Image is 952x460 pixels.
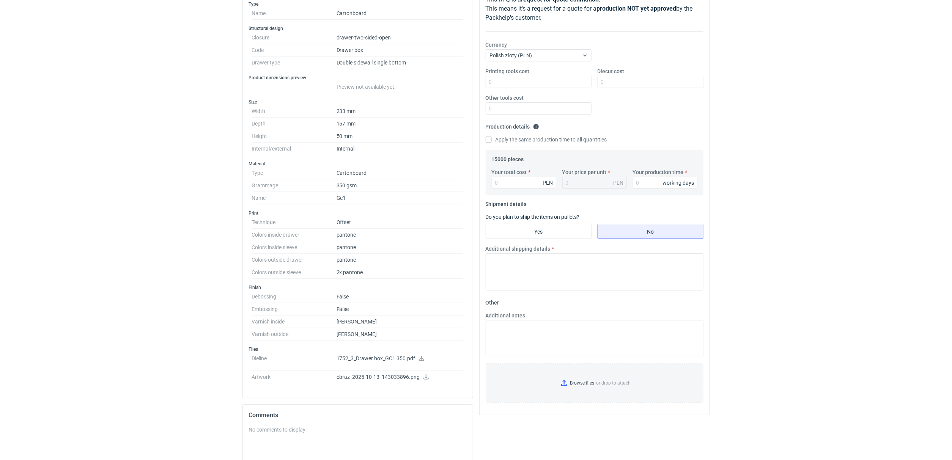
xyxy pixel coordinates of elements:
dd: drawer-two-sided-open [337,31,464,44]
dt: Colors inside sleeve [252,241,337,254]
label: No [598,224,703,239]
h3: Files [249,346,467,352]
dd: 350 gsm [337,179,464,192]
dt: Technique [252,216,337,229]
label: Additional shipping details [486,245,551,253]
label: Do you plan to ship the items on pallets? [486,214,580,220]
dd: 2x pantone [337,266,464,279]
dd: 233 mm [337,105,464,118]
dt: Name [252,192,337,204]
h3: Type [249,1,467,7]
dt: Internal/external [252,143,337,155]
dd: 157 mm [337,118,464,130]
dd: Cartonboard [337,167,464,179]
dd: Offset [337,216,464,229]
dt: Colors inside drawer [252,229,337,241]
dd: Internal [337,143,464,155]
legend: Other [486,297,499,306]
dt: Depth [252,118,337,130]
h3: Product dimensions preview [249,75,467,81]
input: 0 [486,76,592,88]
label: Additional notes [486,312,526,319]
label: Yes [486,224,592,239]
dd: pantone [337,254,464,266]
dd: [PERSON_NAME] [337,316,464,328]
p: 1752_3_Drawer box_GC1 350.pdf [337,355,464,362]
dd: [PERSON_NAME] [337,328,464,341]
dt: Dieline [252,352,337,371]
div: No comments to display [249,426,467,433]
input: 0 [598,76,703,88]
label: Other tools cost [486,94,524,102]
dt: Type [252,167,337,179]
dd: pantone [337,241,464,254]
dd: 50 mm [337,130,464,143]
dd: Gc1 [337,192,464,204]
dt: Name [252,7,337,20]
label: Diecut cost [598,68,625,75]
dd: pantone [337,229,464,241]
dt: Height [252,130,337,143]
label: Currency [486,41,507,49]
dd: Drawer box [337,44,464,57]
label: Apply the same production time to all quantities [486,136,607,143]
dt: Closure [252,31,337,44]
dt: Artwork [252,371,337,386]
dt: Colors outside sleeve [252,266,337,279]
dt: Debossing [252,290,337,303]
div: PLN [614,179,624,187]
input: 0 [492,177,556,189]
dt: Grammage [252,179,337,192]
dd: Double sidewall single bottom [337,57,464,69]
label: or drop to attach [486,364,703,402]
dd: Cartonboard [337,7,464,20]
div: PLN [543,179,553,187]
strong: production NOT yet approved [597,5,677,12]
p: obraz_2025-10-13_143033896.png [337,374,464,381]
dt: Colors outside drawer [252,254,337,266]
h2: Comments [249,411,467,420]
legend: Shipment details [486,198,527,207]
div: working days [663,179,694,187]
legend: 15000 pieces [492,153,524,162]
input: 0 [486,102,592,115]
span: Polish złoty (PLN) [490,52,532,58]
h3: Size [249,99,467,105]
dd: False [337,303,464,316]
label: Printing tools cost [486,68,530,75]
dt: Varnish inside [252,316,337,328]
dt: Varnish outside [252,328,337,341]
input: 0 [633,177,697,189]
label: Your production time [633,168,684,176]
dt: Width [252,105,337,118]
dt: Embossing [252,303,337,316]
dt: Drawer type [252,57,337,69]
legend: Production details [486,121,539,130]
h3: Structural design [249,25,467,31]
dd: False [337,290,464,303]
h3: Print [249,210,467,216]
span: Preview not available yet. [337,84,396,90]
h3: Material [249,161,467,167]
label: Your price per unit [562,168,607,176]
h3: Finish [249,284,467,290]
label: Your total cost [492,168,527,176]
dt: Code [252,44,337,57]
